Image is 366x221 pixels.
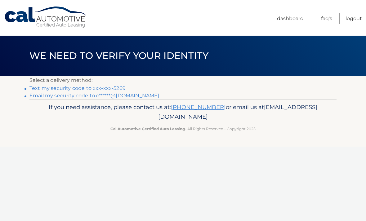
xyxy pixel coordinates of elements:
[321,13,332,24] a: FAQ's
[4,6,88,28] a: Cal Automotive
[33,102,333,122] p: If you need assistance, please contact us at: or email us at
[110,126,185,131] strong: Cal Automotive Certified Auto Leasing
[29,93,159,99] a: Email my security code to c******@[DOMAIN_NAME]
[171,104,226,111] a: [PHONE_NUMBER]
[33,126,333,132] p: - All Rights Reserved - Copyright 2025
[29,85,126,91] a: Text my security code to xxx-xxx-5269
[277,13,304,24] a: Dashboard
[346,13,362,24] a: Logout
[29,50,208,61] span: We need to verify your identity
[29,76,337,85] p: Select a delivery method:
